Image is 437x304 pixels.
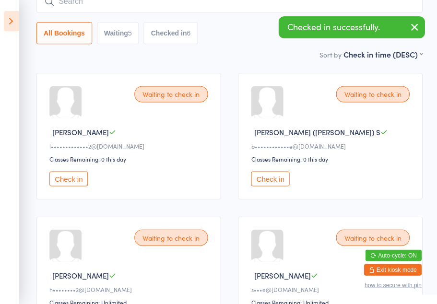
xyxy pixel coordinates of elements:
div: 5 [128,29,132,37]
button: Check in [49,171,88,186]
button: Exit kiosk mode [364,264,421,275]
button: Waiting5 [97,22,139,44]
div: h••••••••2@[DOMAIN_NAME] [49,285,211,293]
div: Classes Remaining: 0 this day [49,154,211,163]
span: [PERSON_NAME] [254,270,310,280]
span: [PERSON_NAME] [52,270,109,280]
div: Waiting to check in [336,86,409,102]
div: Waiting to check in [336,229,409,246]
div: Check in time (DESC) [343,49,422,59]
label: Sort by [319,50,341,59]
button: Check in [251,171,289,186]
button: how to secure with pin [364,281,421,288]
div: b••••••••••••e@[DOMAIN_NAME] [251,141,412,150]
div: Waiting to check in [134,86,208,102]
div: Checked in successfully. [278,16,425,38]
div: s•••e@[DOMAIN_NAME] [251,285,412,293]
div: Classes Remaining: 0 this day [251,154,412,163]
span: [PERSON_NAME] ([PERSON_NAME]) S [254,127,380,137]
div: Waiting to check in [134,229,208,246]
button: All Bookings [36,22,92,44]
div: 6 [187,29,190,37]
div: l•••••••••••••2@[DOMAIN_NAME] [49,141,211,150]
button: Checked in6 [143,22,198,44]
span: [PERSON_NAME] [52,127,109,137]
button: Auto-cycle: ON [365,249,421,261]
